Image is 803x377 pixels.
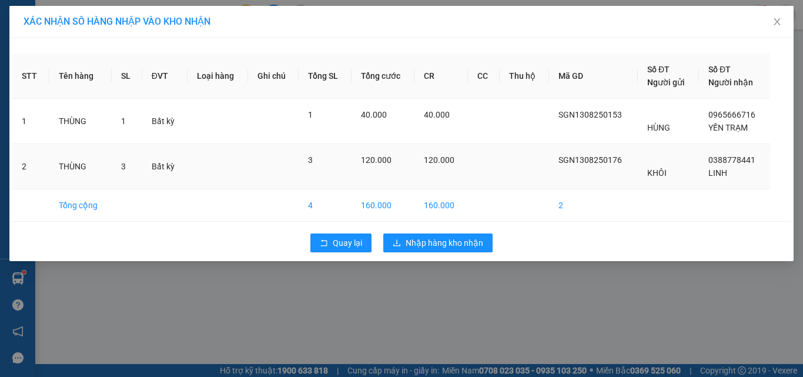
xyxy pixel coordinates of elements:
td: Tổng cộng [49,189,112,222]
span: KHÔI [647,168,667,178]
td: 160.000 [414,189,468,222]
span: 40.000 [361,110,387,119]
div: Trà Cú [10,10,68,24]
th: Tổng SL [299,54,352,99]
span: 0965666716 [708,110,755,119]
th: Loại hàng [188,54,248,99]
th: CC [468,54,500,99]
button: rollbackQuay lại [310,233,372,252]
th: CR [414,54,468,99]
span: Người gửi [647,78,685,87]
span: Nhận: [76,10,105,22]
span: SGN1308250153 [558,110,622,119]
td: 160.000 [352,189,414,222]
th: Tên hàng [49,54,112,99]
td: THÙNG [49,144,112,189]
span: Gửi: [10,11,28,24]
div: [GEOGRAPHIC_DATA] [76,10,196,36]
td: Bất kỳ [142,144,188,189]
span: Nhập hàng kho nhận [406,236,483,249]
span: 3 [308,155,313,165]
td: THÙNG [49,99,112,144]
span: Số ĐT [708,65,731,74]
span: close [772,17,782,26]
td: Bất kỳ [142,99,188,144]
span: 3 [121,162,126,171]
span: HÙNG [647,123,670,132]
span: XÁC NHẬN SỐ HÀNG NHẬP VÀO KHO NHẬN [24,16,210,27]
span: 120.000 [424,155,454,165]
th: Tổng cước [352,54,414,99]
button: downloadNhập hàng kho nhận [383,233,493,252]
th: SL [112,54,142,99]
span: 120.000 [361,155,392,165]
span: download [393,239,401,248]
button: Close [761,6,794,39]
span: Quay lại [333,236,362,249]
span: 0388778441 [708,155,755,165]
th: STT [12,54,49,99]
td: 4 [299,189,352,222]
span: YẾN TRẠM [708,123,748,132]
span: Người nhận [708,78,753,87]
span: rollback [320,239,328,248]
th: ĐVT [142,54,188,99]
div: SÂM NANG [76,36,196,51]
th: Thu hộ [500,54,548,99]
th: Mã GD [549,54,638,99]
span: SGN1308250176 [558,155,622,165]
span: 1 [308,110,313,119]
span: 40.000 [424,110,450,119]
td: 2 [549,189,638,222]
td: 2 [12,144,49,189]
span: Số ĐT [647,65,670,74]
th: Ghi chú [248,54,299,99]
td: 1 [12,99,49,144]
span: CC : [75,77,91,89]
div: 0932100329 [76,51,196,67]
span: LINH [708,168,727,178]
div: 30.000 [75,74,197,91]
span: 1 [121,116,126,126]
